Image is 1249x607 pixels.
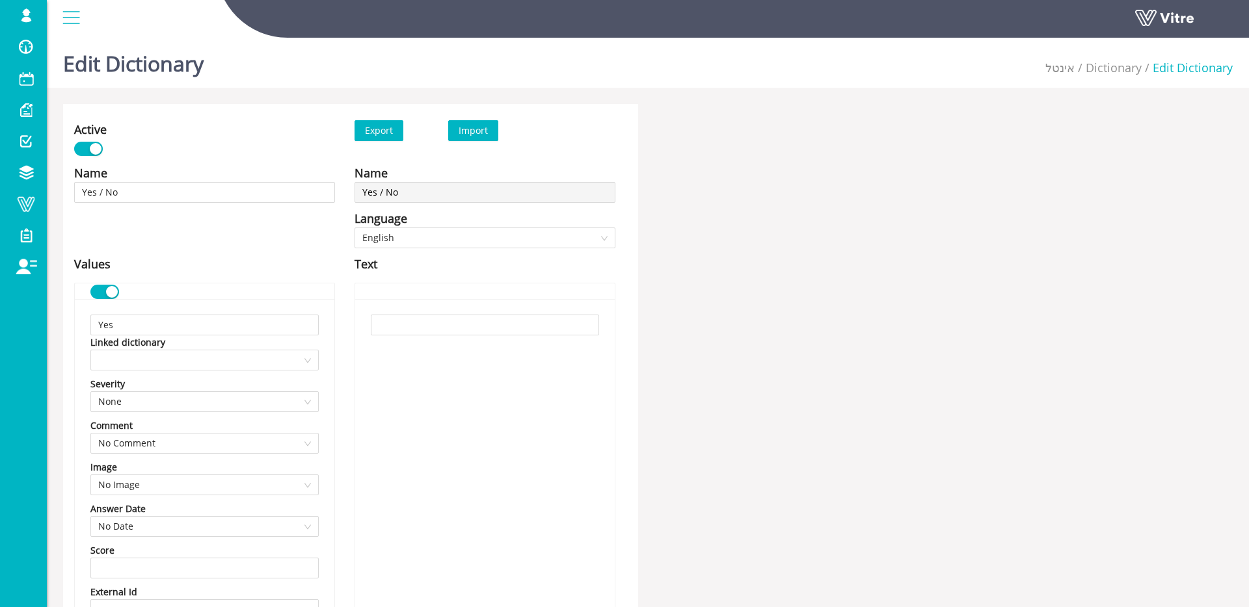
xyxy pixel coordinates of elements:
div: Linked dictionary [90,335,165,350]
div: Name [355,164,388,182]
div: Name [74,164,107,182]
button: Export [355,120,403,141]
div: Language [355,209,407,227]
div: Active [74,120,107,138]
div: Comment [90,419,133,433]
input: Name [355,182,615,203]
div: Text [355,255,377,273]
h1: Edit Dictionary [63,32,204,88]
div: Answer Date [90,502,146,516]
div: External Id [90,585,137,599]
span: None [98,392,311,411]
a: Dictionary [1086,60,1142,75]
input: Name [74,182,335,203]
span: No Image [98,475,311,495]
span: No Comment [98,433,311,453]
div: Values [74,255,111,273]
span: Export [365,123,393,138]
a: אינטל [1045,60,1075,75]
span: English [362,228,608,248]
div: Score [90,543,114,558]
div: Image [90,460,117,474]
span: Import [459,124,488,136]
div: Severity [90,377,125,391]
span: No Date [98,517,311,536]
li: Edit Dictionary [1142,58,1233,77]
